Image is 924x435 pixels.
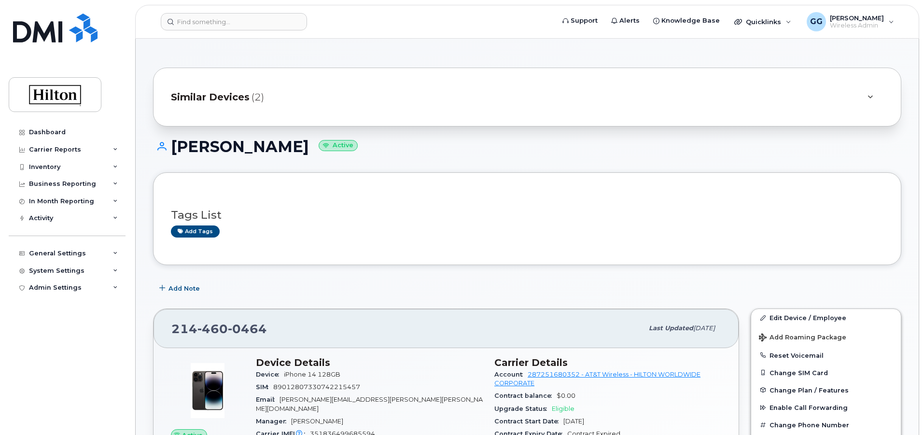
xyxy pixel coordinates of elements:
[882,393,917,428] iframe: Messenger Launcher
[751,309,901,326] a: Edit Device / Employee
[494,371,528,378] span: Account
[693,324,715,332] span: [DATE]
[228,322,267,336] span: 0464
[171,90,250,104] span: Similar Devices
[494,357,721,368] h3: Carrier Details
[494,418,563,425] span: Contract Start Date
[256,396,280,403] span: Email
[319,140,358,151] small: Active
[252,90,264,104] span: (2)
[256,418,291,425] span: Manager
[179,362,237,420] img: image20231002-3703462-njx0qo.jpeg
[153,280,208,297] button: Add Note
[751,381,901,399] button: Change Plan / Features
[751,327,901,347] button: Add Roaming Package
[751,347,901,364] button: Reset Voicemail
[256,383,273,391] span: SIM
[256,357,483,368] h3: Device Details
[770,404,848,411] span: Enable Call Forwarding
[256,396,483,412] span: [PERSON_NAME][EMAIL_ADDRESS][PERSON_NAME][PERSON_NAME][DOMAIN_NAME]
[751,416,901,434] button: Change Phone Number
[563,418,584,425] span: [DATE]
[171,209,883,221] h3: Tags List
[153,138,901,155] h1: [PERSON_NAME]
[557,392,575,399] span: $0.00
[494,392,557,399] span: Contract balance
[649,324,693,332] span: Last updated
[256,371,284,378] span: Device
[751,399,901,416] button: Enable Call Forwarding
[494,371,700,387] a: 287251680352 - AT&T Wireless - HILTON WORLDWIDE CORPORATE
[168,284,200,293] span: Add Note
[494,405,552,412] span: Upgrade Status
[552,405,574,412] span: Eligible
[171,322,267,336] span: 214
[273,383,360,391] span: 89012807330742215457
[291,418,343,425] span: [PERSON_NAME]
[751,364,901,381] button: Change SIM Card
[759,334,846,343] span: Add Roaming Package
[770,386,849,393] span: Change Plan / Features
[197,322,228,336] span: 460
[171,225,220,238] a: Add tags
[284,371,340,378] span: iPhone 14 128GB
